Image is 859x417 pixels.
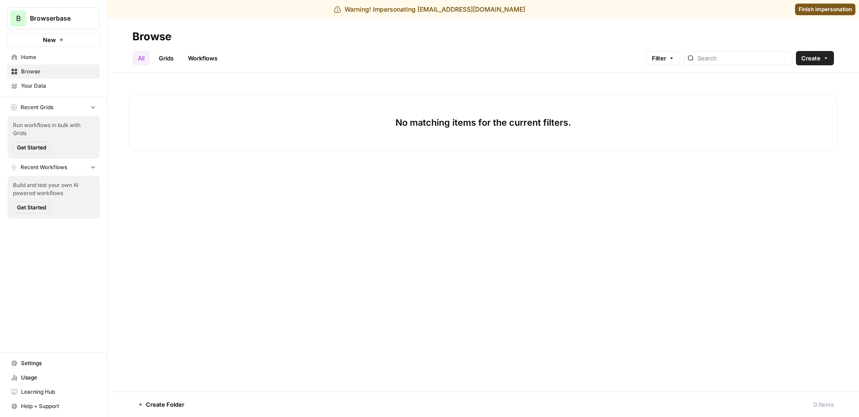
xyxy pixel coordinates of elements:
a: All [132,51,150,65]
div: 0 Items [813,400,834,409]
button: Create [796,51,834,65]
button: Create Folder [132,397,190,412]
span: Filter [652,54,666,63]
button: Filter [646,51,680,65]
button: Recent Grids [7,101,100,114]
span: Run workflows in bulk with Grids [13,121,94,137]
span: Build and test your own AI powered workflows [13,181,94,197]
span: Recent Grids [21,103,53,111]
span: Finish impersonation [799,5,852,13]
span: Home [21,53,96,61]
a: Learning Hub [7,385,100,399]
span: Get Started [17,204,46,212]
button: Get Started [13,142,50,153]
span: Recent Workflows [21,163,67,171]
button: Workspace: Browserbase [7,7,100,30]
div: Browse [132,30,171,44]
span: Create [801,54,821,63]
p: No matching items for the current filters. [395,116,571,129]
button: Recent Workflows [7,161,100,174]
a: Workflows [183,51,223,65]
button: New [7,33,100,47]
a: Home [7,50,100,64]
span: New [43,35,56,44]
a: Usage [7,370,100,385]
input: Search [697,54,788,63]
span: Usage [21,374,96,382]
div: Warning! Impersonating [EMAIL_ADDRESS][DOMAIN_NAME] [334,5,525,14]
span: Create Folder [146,400,184,409]
span: Your Data [21,82,96,90]
span: B [16,13,21,24]
a: Finish impersonation [795,4,855,15]
a: Browse [7,64,100,79]
span: Get Started [17,144,46,152]
a: Grids [153,51,179,65]
a: Settings [7,356,100,370]
a: Your Data [7,79,100,93]
span: Help + Support [21,402,96,410]
span: Settings [21,359,96,367]
span: Learning Hub [21,388,96,396]
button: Help + Support [7,399,100,413]
span: Browserbase [30,14,84,23]
span: Browse [21,68,96,76]
button: Get Started [13,202,50,213]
